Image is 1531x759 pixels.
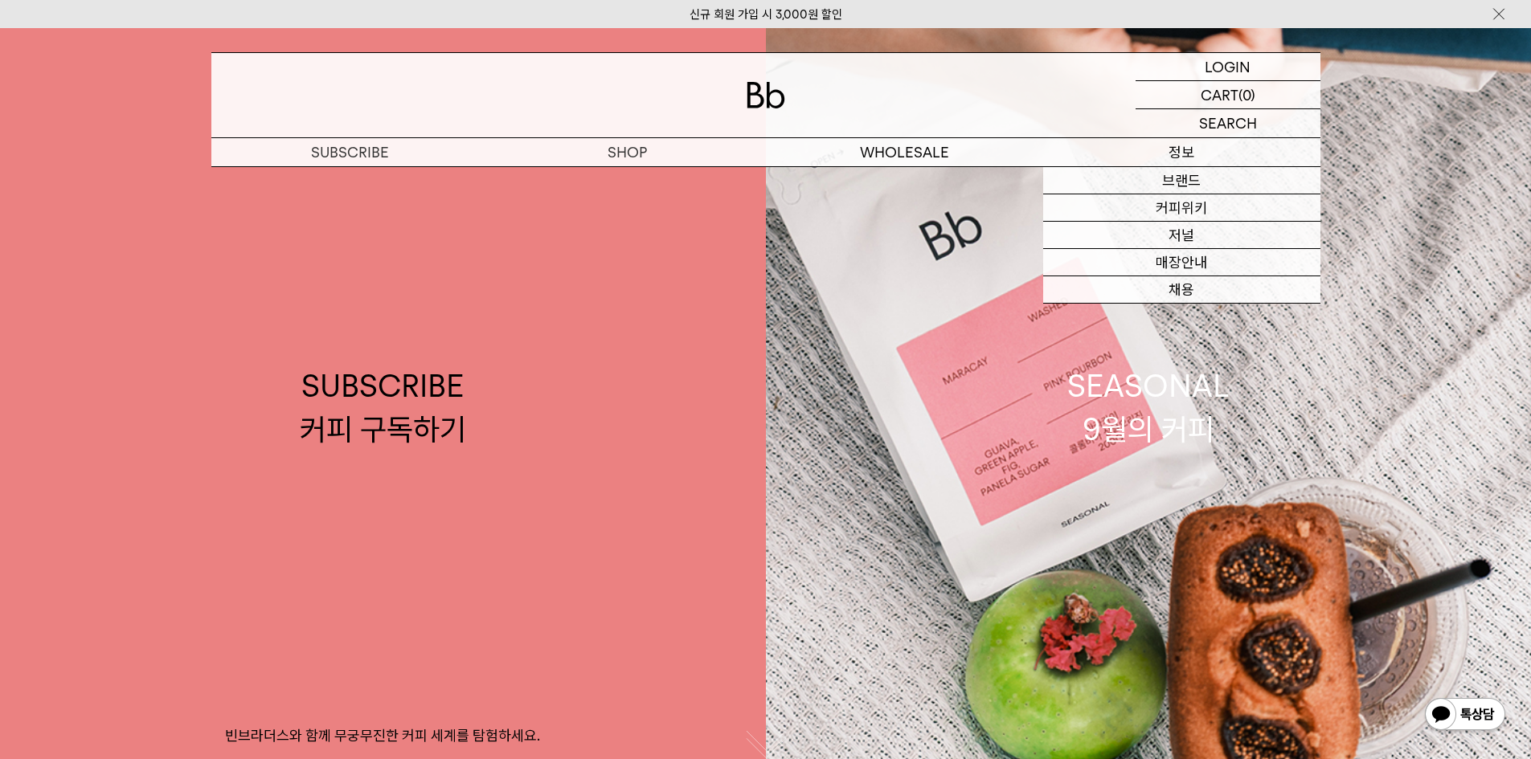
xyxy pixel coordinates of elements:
[1043,138,1320,166] p: 정보
[1043,222,1320,249] a: 저널
[300,365,466,450] div: SUBSCRIBE 커피 구독하기
[1043,167,1320,194] a: 브랜드
[1043,276,1320,304] a: 채용
[766,138,1043,166] p: WHOLESALE
[1043,194,1320,222] a: 커피위키
[211,138,489,166] a: SUBSCRIBE
[1136,81,1320,109] a: CART (0)
[489,138,766,166] a: SHOP
[1067,365,1230,450] div: SEASONAL 9월의 커피
[1136,53,1320,81] a: LOGIN
[1423,696,1507,735] img: 카카오톡 채널 1:1 채팅 버튼
[1201,81,1238,108] p: CART
[1205,53,1251,80] p: LOGIN
[747,82,785,108] img: 로고
[690,7,842,22] a: 신규 회원 가입 시 3,000원 할인
[1238,81,1255,108] p: (0)
[1199,109,1257,137] p: SEARCH
[1043,249,1320,276] a: 매장안내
